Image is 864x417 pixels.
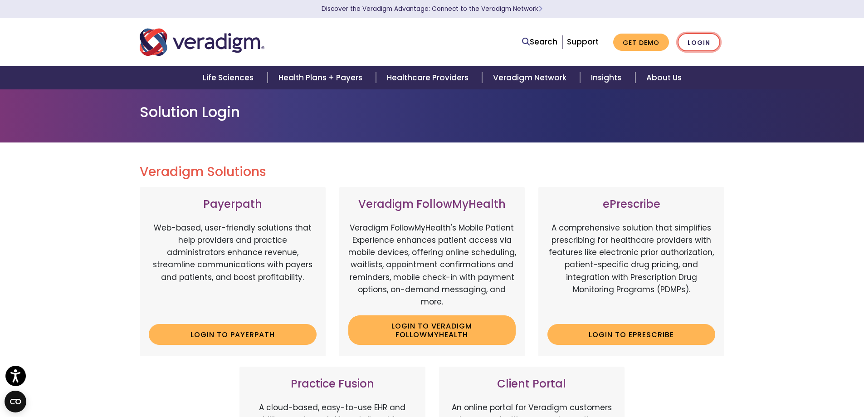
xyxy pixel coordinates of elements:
[322,5,542,13] a: Discover the Veradigm Advantage: Connect to the Veradigm NetworkLearn More
[538,5,542,13] span: Learn More
[613,34,669,51] a: Get Demo
[348,198,516,211] h3: Veradigm FollowMyHealth
[192,66,267,89] a: Life Sciences
[547,324,715,345] a: Login to ePrescribe
[522,36,557,48] a: Search
[149,198,317,211] h3: Payerpath
[567,36,599,47] a: Support
[348,222,516,308] p: Veradigm FollowMyHealth's Mobile Patient Experience enhances patient access via mobile devices, o...
[635,66,693,89] a: About Us
[140,164,725,180] h2: Veradigm Solutions
[140,27,264,57] img: Veradigm logo
[348,315,516,345] a: Login to Veradigm FollowMyHealth
[547,222,715,317] p: A comprehensive solution that simplifies prescribing for healthcare providers with features like ...
[268,66,376,89] a: Health Plans + Payers
[140,103,725,121] h1: Solution Login
[376,66,482,89] a: Healthcare Providers
[690,352,853,406] iframe: Drift Chat Widget
[547,198,715,211] h3: ePrescribe
[249,378,416,391] h3: Practice Fusion
[580,66,635,89] a: Insights
[149,324,317,345] a: Login to Payerpath
[149,222,317,317] p: Web-based, user-friendly solutions that help providers and practice administrators enhance revenu...
[482,66,580,89] a: Veradigm Network
[5,391,26,412] button: Open CMP widget
[678,33,720,52] a: Login
[448,378,616,391] h3: Client Portal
